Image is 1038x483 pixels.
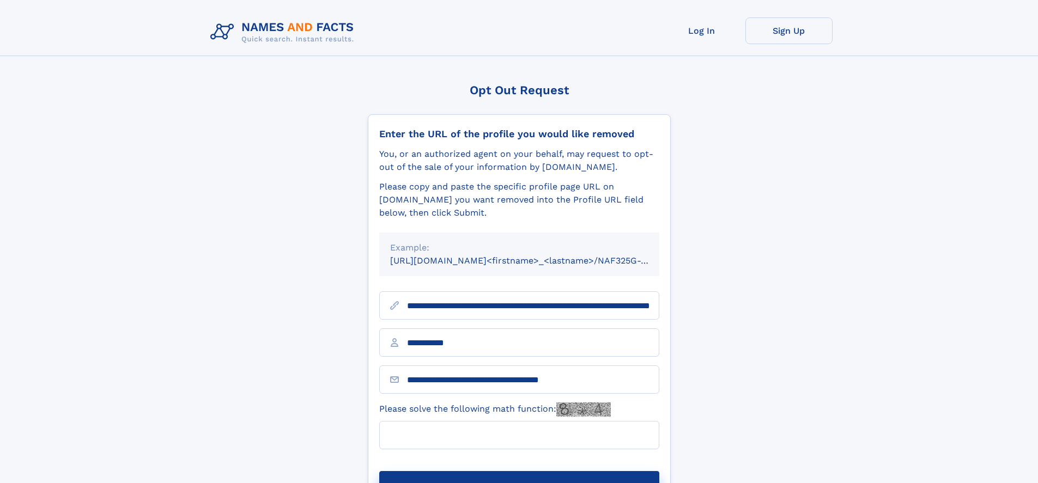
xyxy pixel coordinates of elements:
[390,255,680,266] small: [URL][DOMAIN_NAME]<firstname>_<lastname>/NAF325G-xxxxxxxx
[379,402,611,417] label: Please solve the following math function:
[745,17,833,44] a: Sign Up
[379,128,659,140] div: Enter the URL of the profile you would like removed
[368,83,671,97] div: Opt Out Request
[390,241,648,254] div: Example:
[206,17,363,47] img: Logo Names and Facts
[658,17,745,44] a: Log In
[379,180,659,219] div: Please copy and paste the specific profile page URL on [DOMAIN_NAME] you want removed into the Pr...
[379,148,659,174] div: You, or an authorized agent on your behalf, may request to opt-out of the sale of your informatio...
